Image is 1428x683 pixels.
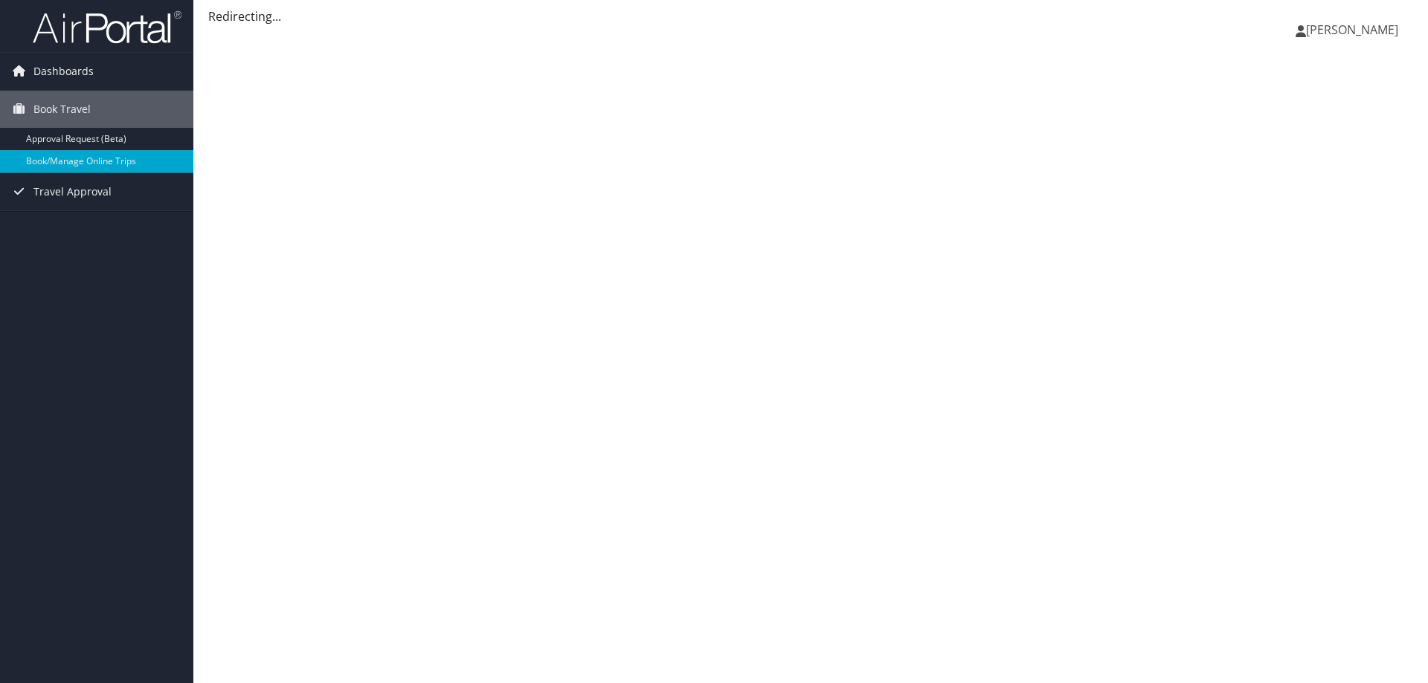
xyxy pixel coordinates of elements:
[33,173,112,210] span: Travel Approval
[33,53,94,90] span: Dashboards
[33,91,91,128] span: Book Travel
[1306,22,1398,38] span: [PERSON_NAME]
[33,10,181,45] img: airportal-logo.png
[208,7,1413,25] div: Redirecting...
[1296,7,1413,52] a: [PERSON_NAME]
